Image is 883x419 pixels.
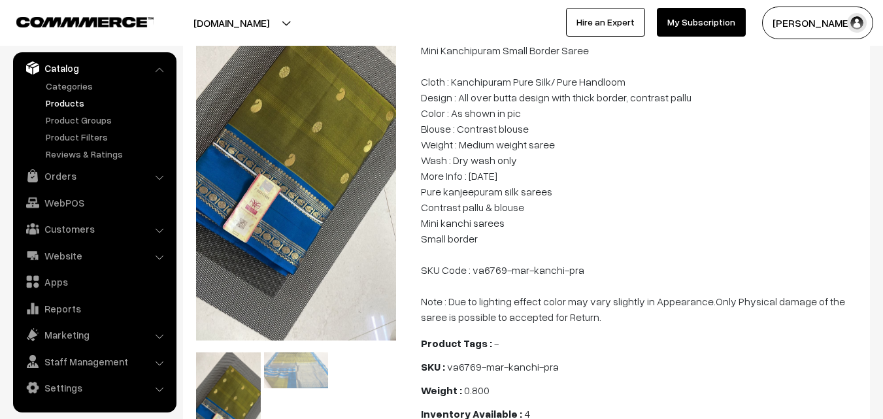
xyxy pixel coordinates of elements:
a: Marketing [16,323,172,346]
b: Product Tags : [421,337,492,350]
b: SKU : [421,360,445,373]
a: My Subscription [657,8,746,37]
a: COMMMERCE [16,13,131,29]
button: [PERSON_NAME] [762,7,873,39]
span: va6769-mar-kanchi-pra [447,360,559,373]
span: 0.800 [464,384,490,397]
button: [DOMAIN_NAME] [148,7,315,39]
a: Orders [16,164,172,188]
img: user [847,13,867,33]
a: WebPOS [16,191,172,214]
a: Product Groups [42,113,172,127]
span: - [494,337,499,350]
a: Settings [16,376,172,399]
a: Customers [16,217,172,241]
a: Categories [42,79,172,93]
a: Catalog [16,56,172,80]
img: COMMMERCE [16,17,154,27]
a: Website [16,244,172,267]
a: Products [42,96,172,110]
img: 17423629075124kanchipuram-saree-va6769-mar-1.jpeg [264,352,329,388]
a: Apps [16,270,172,293]
a: Staff Management [16,350,172,373]
b: Weight : [421,384,462,397]
a: Reports [16,297,172,320]
a: Hire an Expert [566,8,645,37]
a: Reviews & Ratings [42,147,172,161]
p: Mini Kanchipuram Small Border Saree Cloth : Kanchipuram Pure Silk/ Pure Handloom Design : All ove... [421,42,862,325]
a: Product Filters [42,130,172,144]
